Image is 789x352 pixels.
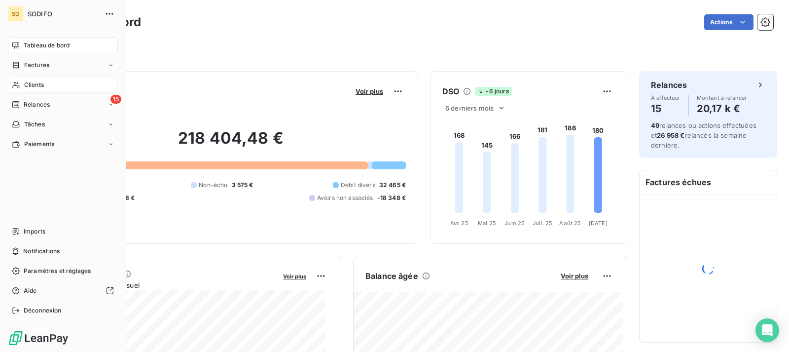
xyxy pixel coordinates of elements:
[24,286,37,295] span: Aide
[280,272,309,280] button: Voir plus
[478,220,496,227] tspan: Mai 25
[561,272,588,280] span: Voir plus
[24,227,45,236] span: Imports
[559,220,581,227] tspan: Août 25
[442,85,459,97] h6: DSO
[657,131,684,139] span: 26 958 €
[56,128,406,158] h2: 218 404,48 €
[651,101,681,117] h4: 15
[651,121,756,149] span: relances ou actions effectuées et relancés la semaine dernière.
[24,267,91,275] span: Paramètres et réglages
[8,283,118,299] a: Aide
[23,247,60,256] span: Notifications
[24,61,49,70] span: Factures
[651,79,687,91] h6: Relances
[445,104,494,112] span: 6 derniers mois
[558,272,591,280] button: Voir plus
[24,41,70,50] span: Tableau de bord
[28,10,99,18] span: SODIFO
[755,318,779,342] div: Open Intercom Messenger
[475,87,511,96] span: -6 jours
[651,95,681,101] span: À effectuer
[24,80,44,89] span: Clients
[341,181,375,190] span: Débit divers
[504,220,525,227] tspan: Juin 25
[533,220,552,227] tspan: Juil. 25
[110,95,121,104] span: 15
[353,87,386,96] button: Voir plus
[640,170,777,194] h6: Factures échues
[232,181,253,190] span: 3 575 €
[24,306,62,315] span: Déconnexion
[24,100,50,109] span: Relances
[24,140,54,149] span: Paiements
[317,194,373,202] span: Avoirs non associés
[24,120,45,129] span: Tâches
[199,181,227,190] span: Non-échu
[704,14,753,30] button: Actions
[450,220,468,227] tspan: Avr. 25
[283,273,306,280] span: Voir plus
[697,101,747,117] h4: 20,17 k €
[8,330,69,346] img: Logo LeanPay
[377,194,406,202] span: -18 348 €
[56,280,276,290] span: Chiffre d'affaires mensuel
[379,181,406,190] span: 32 465 €
[8,6,24,22] div: SO
[356,87,383,95] span: Voir plus
[365,270,418,282] h6: Balance âgée
[589,220,608,227] tspan: [DATE]
[651,121,659,129] span: 49
[697,95,747,101] span: Montant à relancer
